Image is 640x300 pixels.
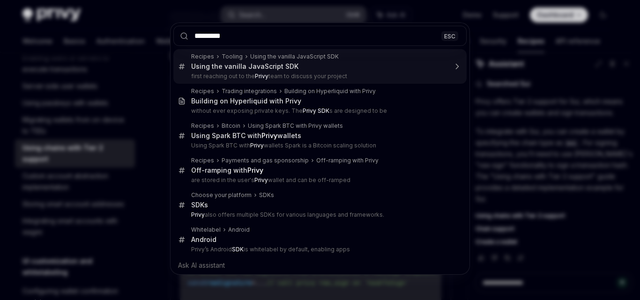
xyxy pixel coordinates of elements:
[191,176,447,184] p: are stored in the user's wallet and can be off-ramped
[191,166,263,175] div: Off-ramping with
[248,122,343,130] div: Using Spark BTC with Privy wallets
[255,73,268,80] b: Privy
[232,246,244,253] b: SDK
[191,132,301,140] div: Using Spark BTC with wallets
[191,53,214,60] div: Recipes
[191,226,221,234] div: Whitelabel
[259,191,274,199] div: SDKs
[191,122,214,130] div: Recipes
[191,235,216,244] div: Android
[191,73,447,80] p: first reaching out to the team to discuss your project
[191,246,447,253] p: Privy’s Android is whitelabel by default, enabling apps
[191,142,447,149] p: Using Spark BTC with wallets Spark is a Bitcoin scaling solution
[191,62,298,71] div: Using the vanilla JavaScript SDK
[191,211,205,218] b: Privy
[228,226,250,234] div: Android
[191,157,214,164] div: Recipes
[191,211,447,219] p: also offers multiple SDKs for various languages and frameworks.
[191,107,447,115] p: without ever exposing private keys. The s are designed to be
[247,166,263,174] b: Privy
[316,157,379,164] div: Off-ramping with Privy
[250,53,339,60] div: Using the vanilla JavaScript SDK
[222,122,240,130] div: Bitcoin
[250,142,264,149] b: Privy
[191,201,208,209] div: SDKs
[441,31,458,41] div: ESC
[284,88,376,95] div: Building on Hyperliquid with Privy
[191,97,301,105] div: Building on Hyperliquid with Privy
[222,53,243,60] div: Tooling
[261,132,277,139] b: Privy
[222,157,309,164] div: Payments and gas sponsorship
[191,88,214,95] div: Recipes
[254,176,268,183] b: Privy
[173,257,467,274] div: Ask AI assistant
[303,107,329,114] b: Privy SDK
[191,191,252,199] div: Choose your platform
[222,88,277,95] div: Trading integrations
